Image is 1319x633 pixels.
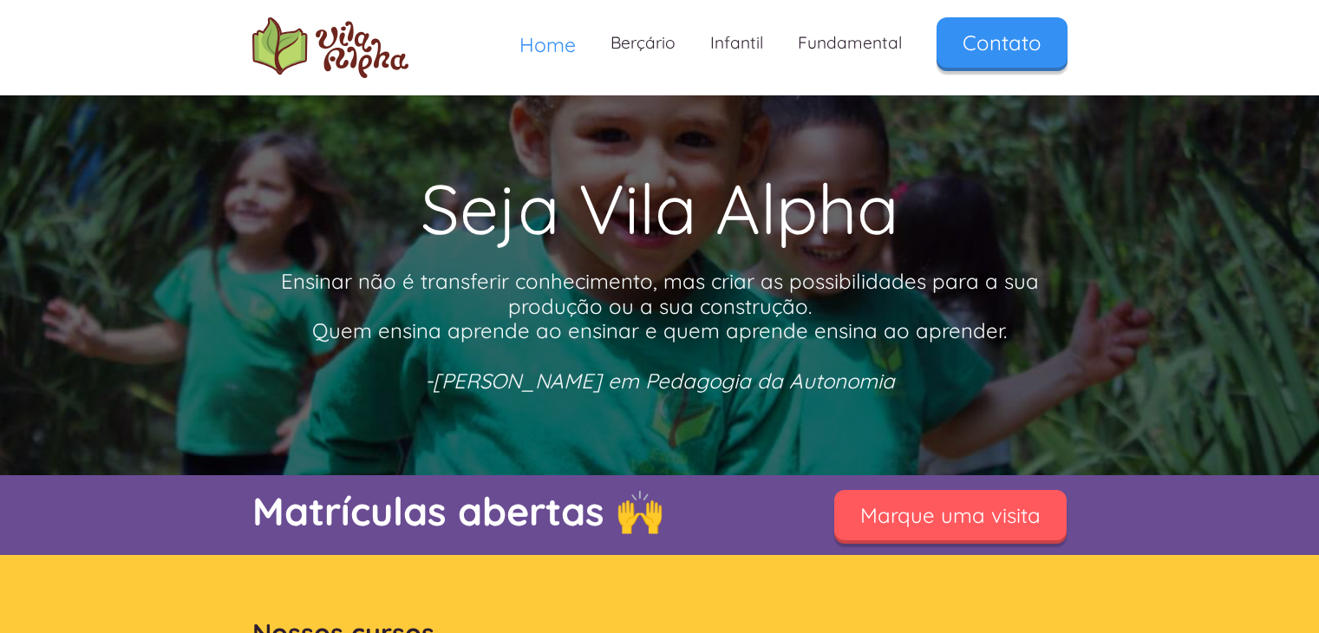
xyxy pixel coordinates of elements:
p: Ensinar não é transferir conhecimento, mas criar as possibilidades para a sua produção ou a sua c... [252,269,1068,394]
a: Contato [937,17,1068,68]
a: Infantil [693,17,780,69]
span: Home [519,32,576,57]
a: Berçário [593,17,693,69]
a: Marque uma visita [834,490,1067,540]
a: Fundamental [780,17,919,69]
a: home [252,17,408,78]
h1: Seja Vila Alpha [252,156,1068,260]
img: logo Escola Vila Alpha [252,17,408,78]
a: Home [502,17,593,72]
p: Matrículas abertas 🙌 [252,484,790,538]
em: -[PERSON_NAME] em Pedagogia da Autonomia [425,368,895,394]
